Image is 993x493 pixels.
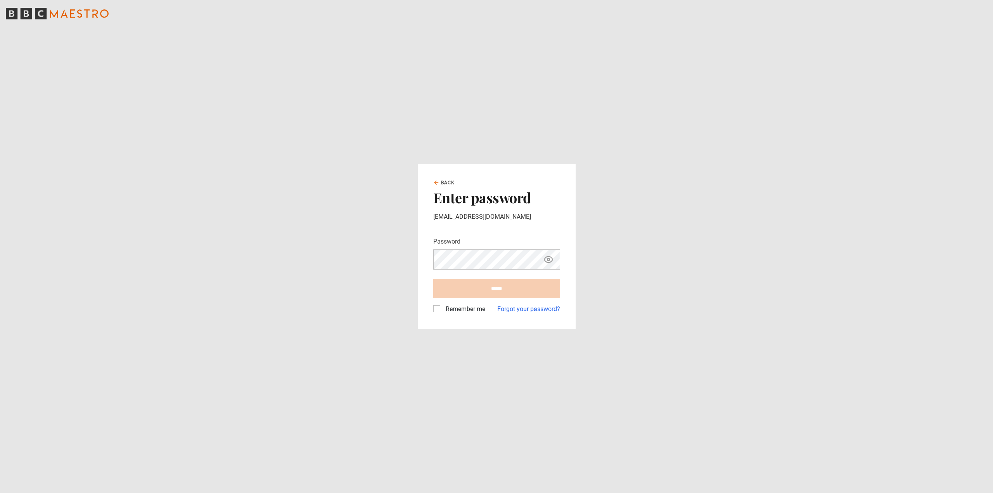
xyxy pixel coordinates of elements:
[433,179,455,186] a: Back
[433,189,560,206] h2: Enter password
[443,304,485,314] label: Remember me
[441,179,455,186] span: Back
[542,253,555,266] button: Show password
[6,8,109,19] svg: BBC Maestro
[497,304,560,314] a: Forgot your password?
[433,212,560,221] p: [EMAIL_ADDRESS][DOMAIN_NAME]
[433,237,460,246] label: Password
